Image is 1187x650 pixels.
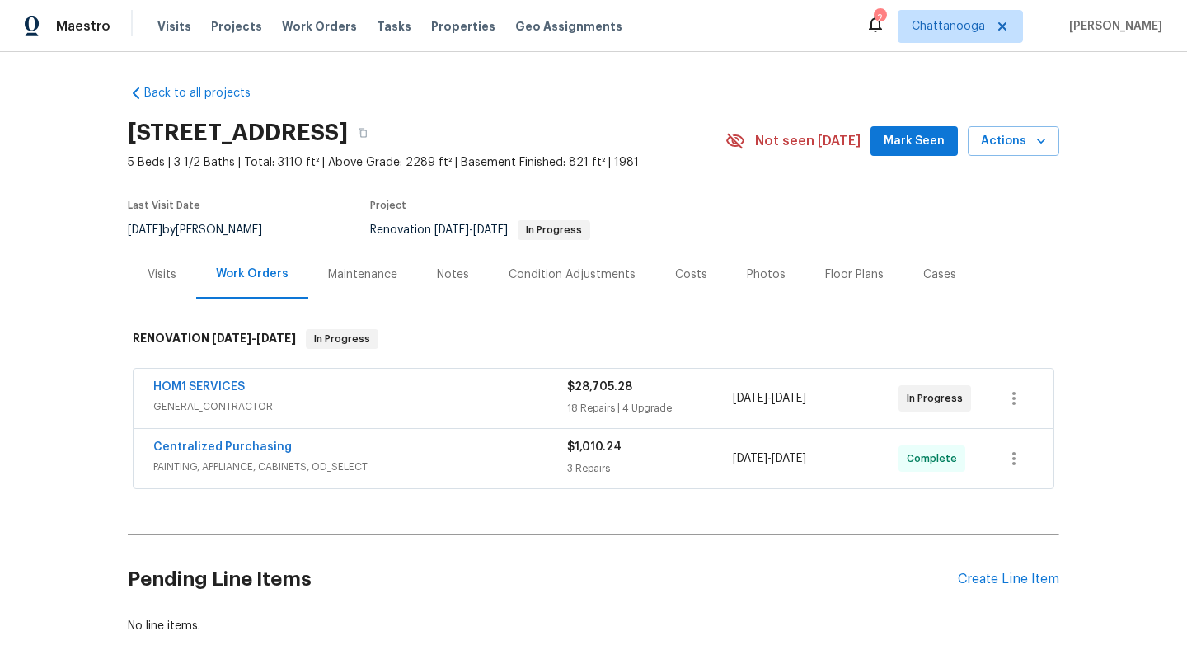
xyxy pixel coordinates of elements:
span: - [212,332,296,344]
div: 18 Repairs | 4 Upgrade [567,400,733,417]
span: Geo Assignments [515,18,622,35]
span: Not seen [DATE] [755,133,861,149]
a: Back to all projects [128,85,286,101]
span: [DATE] [128,224,162,236]
span: Tasks [377,21,411,32]
div: No line items. [128,618,1059,634]
span: [DATE] [733,393,767,404]
div: Condition Adjustments [509,266,636,283]
span: $1,010.24 [567,441,622,453]
div: Floor Plans [825,266,884,283]
button: Mark Seen [870,126,958,157]
div: Notes [437,266,469,283]
span: Mark Seen [884,131,945,152]
div: Work Orders [216,266,289,282]
div: Maintenance [328,266,397,283]
button: Actions [968,126,1059,157]
span: [PERSON_NAME] [1063,18,1162,35]
div: RENOVATION [DATE]-[DATE]In Progress [128,313,1059,365]
span: Complete [907,450,964,467]
a: Centralized Purchasing [153,441,292,453]
span: Chattanooga [912,18,985,35]
h2: Pending Line Items [128,541,958,618]
span: PAINTING, APPLIANCE, CABINETS, OD_SELECT [153,459,567,475]
span: In Progress [519,225,589,235]
span: $28,705.28 [567,381,632,393]
span: Visits [157,18,191,35]
span: GENERAL_CONTRACTOR [153,398,567,415]
div: Photos [747,266,786,283]
h2: [STREET_ADDRESS] [128,125,348,141]
span: Renovation [370,224,590,236]
span: [DATE] [434,224,469,236]
span: Actions [981,131,1046,152]
span: - [733,450,806,467]
span: [DATE] [212,332,251,344]
button: Copy Address [348,118,378,148]
div: 2 [874,10,885,26]
span: [DATE] [473,224,508,236]
div: Cases [923,266,956,283]
span: - [733,390,806,407]
span: Projects [211,18,262,35]
div: Costs [675,266,707,283]
span: Project [370,200,406,210]
span: [DATE] [256,332,296,344]
span: Work Orders [282,18,357,35]
span: Maestro [56,18,110,35]
span: In Progress [907,390,969,407]
h6: RENOVATION [133,329,296,349]
span: [DATE] [772,453,806,464]
span: Last Visit Date [128,200,200,210]
span: In Progress [307,331,377,347]
div: Visits [148,266,176,283]
div: by [PERSON_NAME] [128,220,282,240]
span: Properties [431,18,495,35]
div: 3 Repairs [567,460,733,477]
span: [DATE] [733,453,767,464]
span: [DATE] [772,393,806,404]
span: 5 Beds | 3 1/2 Baths | Total: 3110 ft² | Above Grade: 2289 ft² | Basement Finished: 821 ft² | 1981 [128,154,725,171]
a: HOM1 SERVICES [153,381,245,393]
span: - [434,224,508,236]
div: Create Line Item [958,572,1059,587]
